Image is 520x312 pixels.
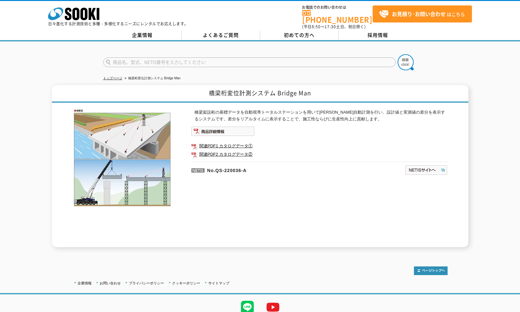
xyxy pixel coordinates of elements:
[191,150,448,159] a: 関連PDF2 カタログデータ②
[260,30,339,40] a: 初めての方へ
[302,5,373,9] span: お電話でのお問い合わせは
[182,30,260,40] a: よくあるご質問
[373,5,472,22] a: お見積り･お問い合わせはこちら
[194,109,448,123] p: 橋梁架設桁の座標データを自動視準トータルステーションを用いて[PERSON_NAME]自動計測を行い、設計値と実測値の差分を表示するシステムです。差分をリアルタイムに表示することで、施工性ならび...
[191,162,343,177] p: No.QS-220036-A
[78,281,92,285] a: 企業情報
[339,30,417,40] a: 採用情報
[325,24,336,30] span: 17:30
[129,281,164,285] a: プライバシーポリシー
[302,10,373,23] a: [PHONE_NUMBER]
[208,281,229,285] a: サイトマップ
[414,266,448,275] img: トップページへ
[405,165,448,175] img: NETISサイトへ
[191,126,254,136] img: 商品詳細情報システム
[100,281,121,285] a: お問い合わせ
[123,75,181,82] li: 橋梁桁変位計測システム Bridge Man
[191,142,448,150] a: 関連PDF1 カタログデータ①
[172,281,200,285] a: クッキーポリシー
[312,24,321,30] span: 8:50
[191,130,254,135] a: 商品詳細情報システム
[52,85,468,103] h1: 橋梁桁変位計測システム Bridge Man
[73,109,172,207] img: 橋梁桁変位計測システム Bridge Man
[103,57,396,67] input: 商品名、型式、NETIS番号を入力してください
[392,10,446,18] strong: お見積り･お問い合わせ
[302,24,366,30] span: (平日 ～ 土日、祝日除く)
[48,22,188,26] p: 日々進化する計測技術と多種・多様化するニーズにレンタルでお応えします。
[398,54,414,70] img: btn_search.png
[284,31,315,39] span: 初めての方へ
[103,76,122,80] a: トップページ
[103,30,182,40] a: 企業情報
[379,9,465,19] span: はこちら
